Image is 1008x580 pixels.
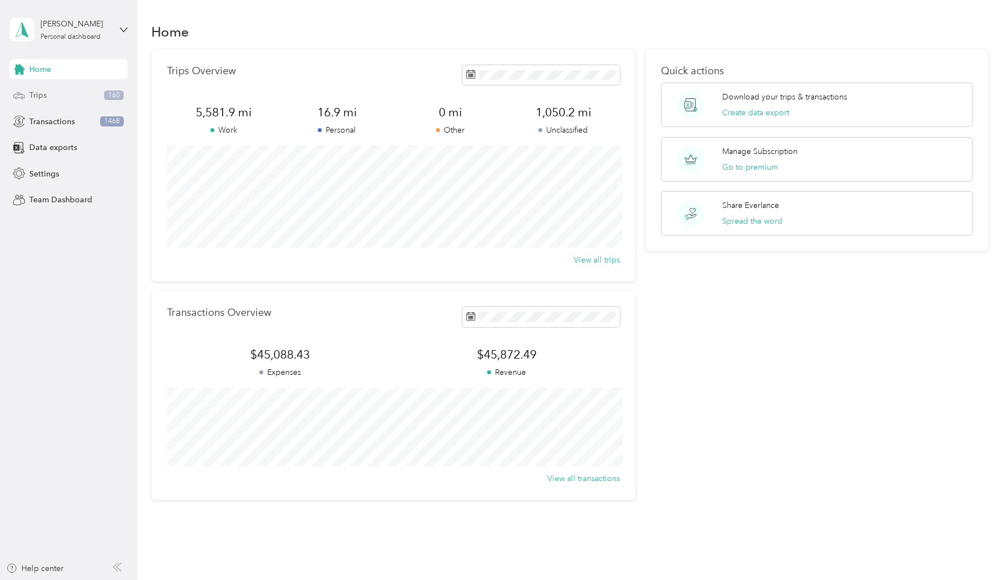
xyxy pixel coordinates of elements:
span: Transactions [29,116,75,128]
p: Unclassified [507,124,620,136]
span: Team Dashboard [29,194,92,206]
button: Help center [6,563,64,574]
span: 5,581.9 mi [167,105,280,120]
span: 160 [104,90,124,101]
button: View all transactions [547,473,620,484]
p: Trips Overview [167,65,236,77]
span: 1,050.2 mi [507,105,620,120]
p: Share Everlance [722,200,779,211]
span: $45,088.43 [167,347,394,362]
span: Data exports [29,142,77,153]
button: Create data export [722,107,789,119]
div: Personal dashboard [40,34,101,40]
p: Download your trips & transactions [722,91,847,103]
span: 0 mi [393,105,506,120]
p: Other [393,124,506,136]
p: Personal [280,124,393,136]
div: [PERSON_NAME] [40,18,111,30]
button: Go to premium [722,161,778,173]
p: Quick actions [661,65,973,77]
iframe: Everlance-gr Chat Button Frame [945,517,1008,580]
p: Work [167,124,280,136]
span: $45,872.49 [393,347,620,362]
p: Revenue [393,366,620,378]
h1: Home [151,26,189,38]
p: Transactions Overview [167,307,271,319]
span: 1468 [100,116,124,126]
p: Expenses [167,366,394,378]
span: 16.9 mi [280,105,393,120]
span: Trips [29,89,47,101]
button: View all trips [574,254,620,266]
span: Settings [29,168,59,180]
button: Spread the word [722,215,782,227]
p: Manage Subscription [722,146,798,157]
span: Home [29,64,51,75]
